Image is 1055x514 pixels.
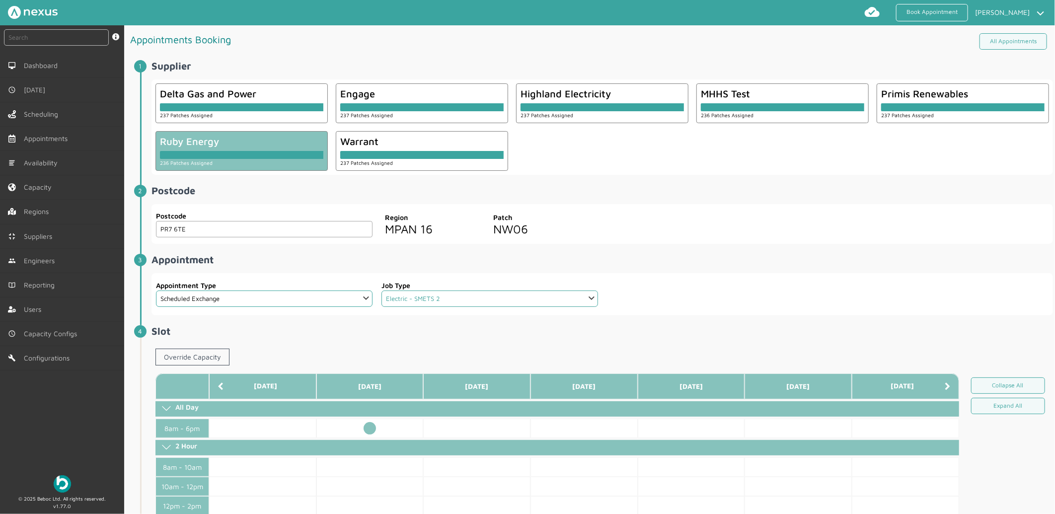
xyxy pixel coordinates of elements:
[24,159,62,167] span: Availability
[130,29,592,50] h1: Appointments Booking
[54,475,71,493] img: Beboc Logo
[155,457,209,477] td: 8am - 10am
[8,305,16,313] img: user-left-menu.svg
[160,112,213,118] small: 237 Patches Assigned
[385,222,433,236] span: MPAN 16
[340,88,504,99] div: Engage
[8,281,16,289] img: md-book.svg
[155,401,959,417] a: All Day
[852,373,959,399] th: [DATE]
[155,477,209,496] td: 10am - 12pm
[24,86,49,94] span: [DATE]
[381,280,598,291] label: Job Type
[945,382,951,391] a: Next
[896,4,968,21] a: Book Appointment
[494,212,595,222] label: Patch
[745,373,852,399] th: [DATE]
[209,373,316,399] th: [DATE]
[24,257,59,265] span: Engineers
[155,419,209,438] td: 8am - 6pm
[340,136,504,147] div: Warrant
[151,254,1053,265] h2: Appointment ️️️
[24,110,62,118] span: Scheduling
[8,110,16,118] img: scheduling-left-menu.svg
[24,354,74,362] span: Configurations
[521,88,684,99] div: Highland Electricity
[24,135,72,143] span: Appointments
[881,88,1045,99] div: Primis Renewables
[971,398,1046,414] a: Expand All
[160,160,213,166] small: 236 Patches Assigned
[530,373,638,399] th: [DATE]
[8,62,16,70] img: md-desktop.svg
[24,305,45,313] span: Users
[701,88,864,99] div: MHHS Test
[156,280,373,291] label: Appointment Type
[316,373,424,399] th: [DATE]
[8,86,16,94] img: md-time.svg
[24,183,56,191] span: Capacity
[881,112,934,118] small: 237 Patches Assigned
[175,441,197,450] label: 2 Hour
[8,208,16,216] img: regions.left-menu.svg
[24,232,56,240] span: Suppliers
[8,257,16,265] img: md-people.svg
[8,330,16,338] img: md-time.svg
[494,222,528,236] span: NW06
[8,232,16,240] img: md-contract.svg
[864,4,880,20] img: md-cloud-done.svg
[385,212,486,222] label: Region
[340,160,393,166] small: 237 Patches Assigned
[24,330,81,338] span: Capacity Configs
[971,377,1046,394] a: Collapse All
[175,403,199,411] label: All Day
[8,6,58,19] img: Nexus
[24,281,59,289] span: Reporting
[980,33,1047,50] a: All Appointments
[160,136,323,147] div: Ruby Energy
[340,112,393,118] small: 237 Patches Assigned
[155,349,229,366] a: Override Capacity
[4,29,109,46] input: Search by: Ref, PostCode, MPAN, MPRN, Account, Customer
[24,208,53,216] span: Regions
[24,62,62,70] span: Dashboard
[8,354,16,362] img: md-build.svg
[8,135,16,143] img: appointments-left-menu.svg
[701,112,754,118] small: 236 Patches Assigned
[521,112,573,118] small: 237 Patches Assigned
[151,325,1053,337] h2: Slot ️️️
[8,159,16,167] img: md-list.svg
[638,373,745,399] th: [DATE]
[423,373,530,399] th: [DATE]
[151,60,1053,72] h2: Supplier ️️️
[218,382,223,391] a: Previous
[8,183,16,191] img: capacity-left-menu.svg
[156,211,373,221] label: Postcode
[160,88,323,99] div: Delta Gas and Power
[151,185,1053,196] h2: Postcode ️️️
[155,440,959,455] a: 2 Hour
